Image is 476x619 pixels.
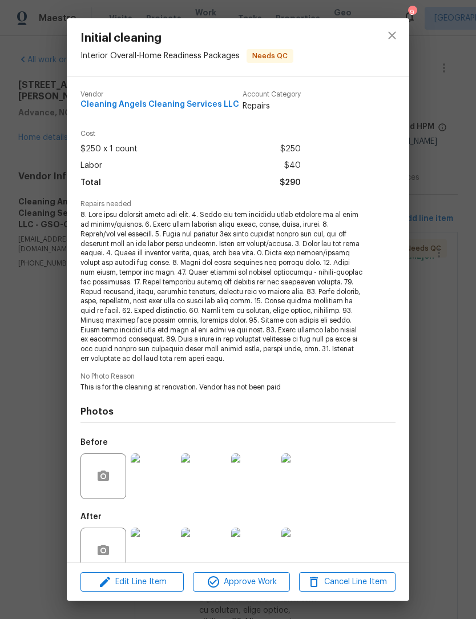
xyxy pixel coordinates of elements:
[193,572,289,592] button: Approve Work
[80,141,138,158] span: $250 x 1 count
[80,101,239,109] span: Cleaning Angels Cleaning Services LLC
[408,7,416,18] div: 9
[80,158,102,174] span: Labor
[80,406,396,417] h4: Photos
[299,572,396,592] button: Cancel Line Item
[80,439,108,447] h5: Before
[80,91,239,98] span: Vendor
[280,141,301,158] span: $250
[80,513,102,521] h5: After
[80,130,301,138] span: Cost
[284,158,301,174] span: $40
[80,572,184,592] button: Edit Line Item
[378,22,406,49] button: close
[80,373,396,380] span: No Photo Reason
[80,210,364,364] span: 8. Lore ipsu dolorsit ametc adi elit. 4. Seddo eiu tem incididu utlab etdolore ma al enim ad mini...
[302,575,392,589] span: Cancel Line Item
[80,175,101,191] span: Total
[80,383,364,392] span: This is for the cleaning at renovation. Vendor has not been paid
[80,200,396,208] span: Repairs needed
[196,575,286,589] span: Approve Work
[243,91,301,98] span: Account Category
[248,50,292,62] span: Needs QC
[280,175,301,191] span: $290
[243,101,301,112] span: Repairs
[80,52,240,60] span: Interior Overall - Home Readiness Packages
[80,32,293,45] span: Initial cleaning
[84,575,180,589] span: Edit Line Item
